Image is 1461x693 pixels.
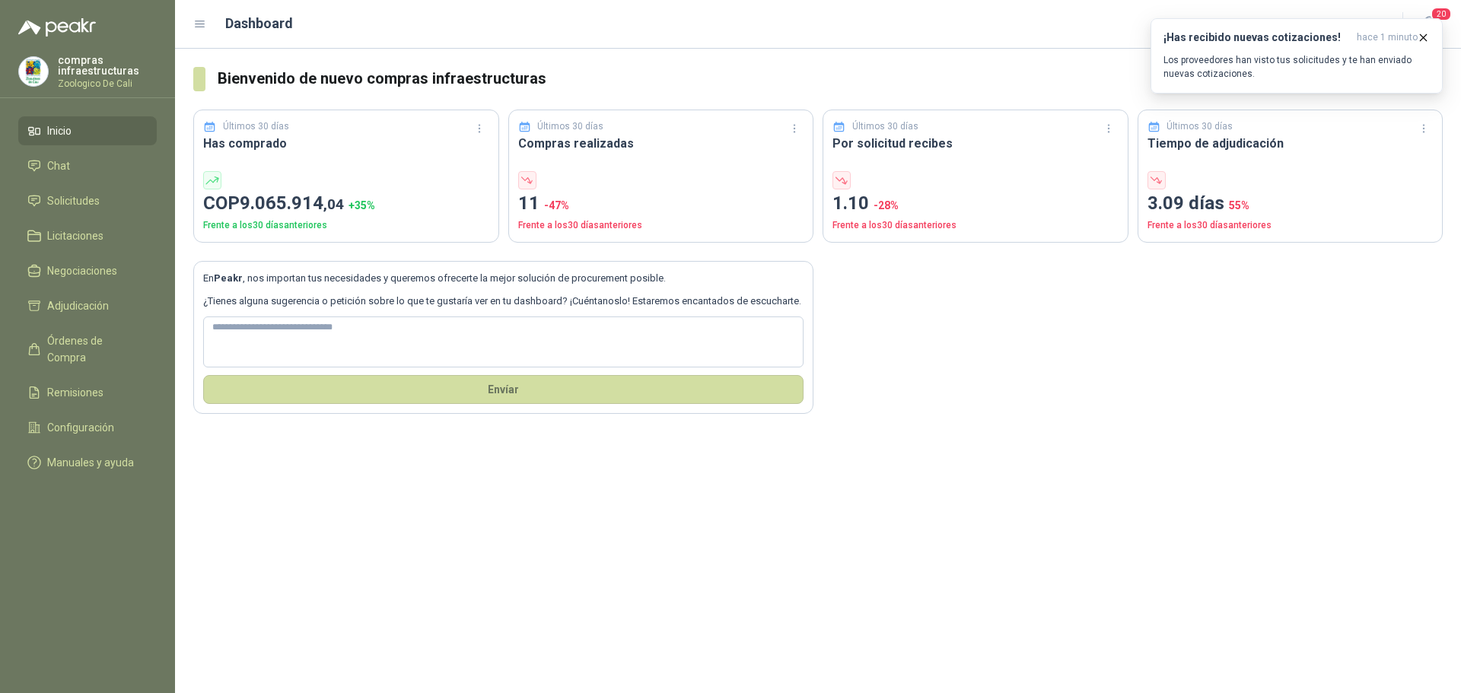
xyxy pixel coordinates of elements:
[47,122,72,139] span: Inicio
[47,419,114,436] span: Configuración
[47,384,103,401] span: Remisiones
[18,151,157,180] a: Chat
[203,189,489,218] p: COP
[518,218,804,233] p: Frente a los 30 días anteriores
[18,221,157,250] a: Licitaciones
[349,199,375,211] span: + 35 %
[518,134,804,153] h3: Compras realizadas
[518,189,804,218] p: 11
[47,192,100,209] span: Solicitudes
[1147,189,1434,218] p: 3.09 días
[18,18,96,37] img: Logo peakr
[18,186,157,215] a: Solicitudes
[47,454,134,471] span: Manuales y ayuda
[203,134,489,153] h3: Has comprado
[240,192,344,214] span: 9.065.914
[874,199,899,211] span: -28 %
[47,262,117,279] span: Negociaciones
[58,79,157,88] p: Zoologico De Cali
[832,134,1119,153] h3: Por solicitud recibes
[1357,31,1418,44] span: hace 1 minuto
[1147,218,1434,233] p: Frente a los 30 días anteriores
[18,326,157,372] a: Órdenes de Compra
[47,157,70,174] span: Chat
[537,119,603,134] p: Últimos 30 días
[1163,31,1351,44] h3: ¡Has recibido nuevas cotizaciones!
[47,227,103,244] span: Licitaciones
[323,196,344,213] span: ,04
[225,13,293,34] h1: Dashboard
[852,119,918,134] p: Últimos 30 días
[832,189,1119,218] p: 1.10
[18,448,157,477] a: Manuales y ayuda
[203,375,804,404] button: Envíar
[1147,134,1434,153] h3: Tiempo de adjudicación
[18,291,157,320] a: Adjudicación
[58,55,157,76] p: compras infraestructuras
[544,199,569,211] span: -47 %
[18,413,157,442] a: Configuración
[47,332,142,366] span: Órdenes de Compra
[1167,119,1233,134] p: Últimos 30 días
[214,272,243,284] b: Peakr
[1229,199,1249,211] span: 55 %
[832,218,1119,233] p: Frente a los 30 días anteriores
[203,294,804,309] p: ¿Tienes alguna sugerencia o petición sobre lo que te gustaría ver en tu dashboard? ¡Cuéntanoslo! ...
[18,256,157,285] a: Negociaciones
[18,116,157,145] a: Inicio
[1163,53,1430,81] p: Los proveedores han visto tus solicitudes y te han enviado nuevas cotizaciones.
[1431,7,1452,21] span: 20
[19,57,48,86] img: Company Logo
[218,67,1443,91] h3: Bienvenido de nuevo compras infraestructuras
[223,119,289,134] p: Últimos 30 días
[203,218,489,233] p: Frente a los 30 días anteriores
[1415,11,1443,38] button: 20
[203,271,804,286] p: En , nos importan tus necesidades y queremos ofrecerte la mejor solución de procurement posible.
[47,297,109,314] span: Adjudicación
[1151,18,1443,94] button: ¡Has recibido nuevas cotizaciones!hace 1 minuto Los proveedores han visto tus solicitudes y te ha...
[18,378,157,407] a: Remisiones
